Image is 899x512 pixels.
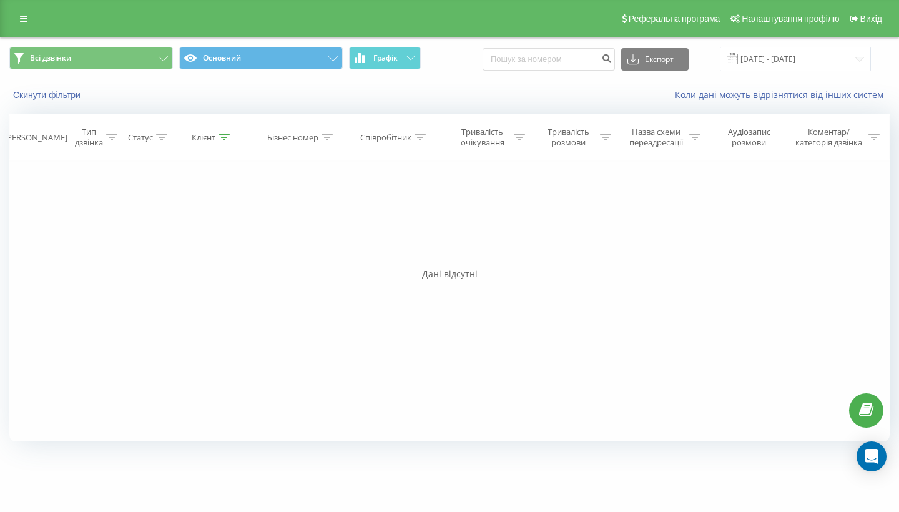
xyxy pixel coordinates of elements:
div: Клієнт [192,132,215,143]
div: Тип дзвінка [75,127,103,148]
div: Назва схеми переадресації [626,127,686,148]
div: Тривалість розмови [539,127,597,148]
div: [PERSON_NAME] [4,132,67,143]
a: Коли дані можуть відрізнятися вiд інших систем [675,89,890,101]
div: Дані відсутні [9,268,890,280]
div: Співробітник [360,132,411,143]
div: Коментар/категорія дзвінка [792,127,865,148]
button: Експорт [621,48,689,71]
span: Реферальна програма [629,14,720,24]
button: Графік [349,47,421,69]
span: Графік [373,54,398,62]
span: Всі дзвінки [30,53,71,63]
button: Всі дзвінки [9,47,173,69]
input: Пошук за номером [483,48,615,71]
div: Статус [128,132,153,143]
div: Аудіозапис розмови [715,127,783,148]
button: Основний [179,47,343,69]
span: Налаштування профілю [742,14,839,24]
div: Тривалість очікування [454,127,511,148]
button: Скинути фільтри [9,89,87,101]
div: Open Intercom Messenger [857,441,887,471]
span: Вихід [860,14,882,24]
div: Бізнес номер [267,132,318,143]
